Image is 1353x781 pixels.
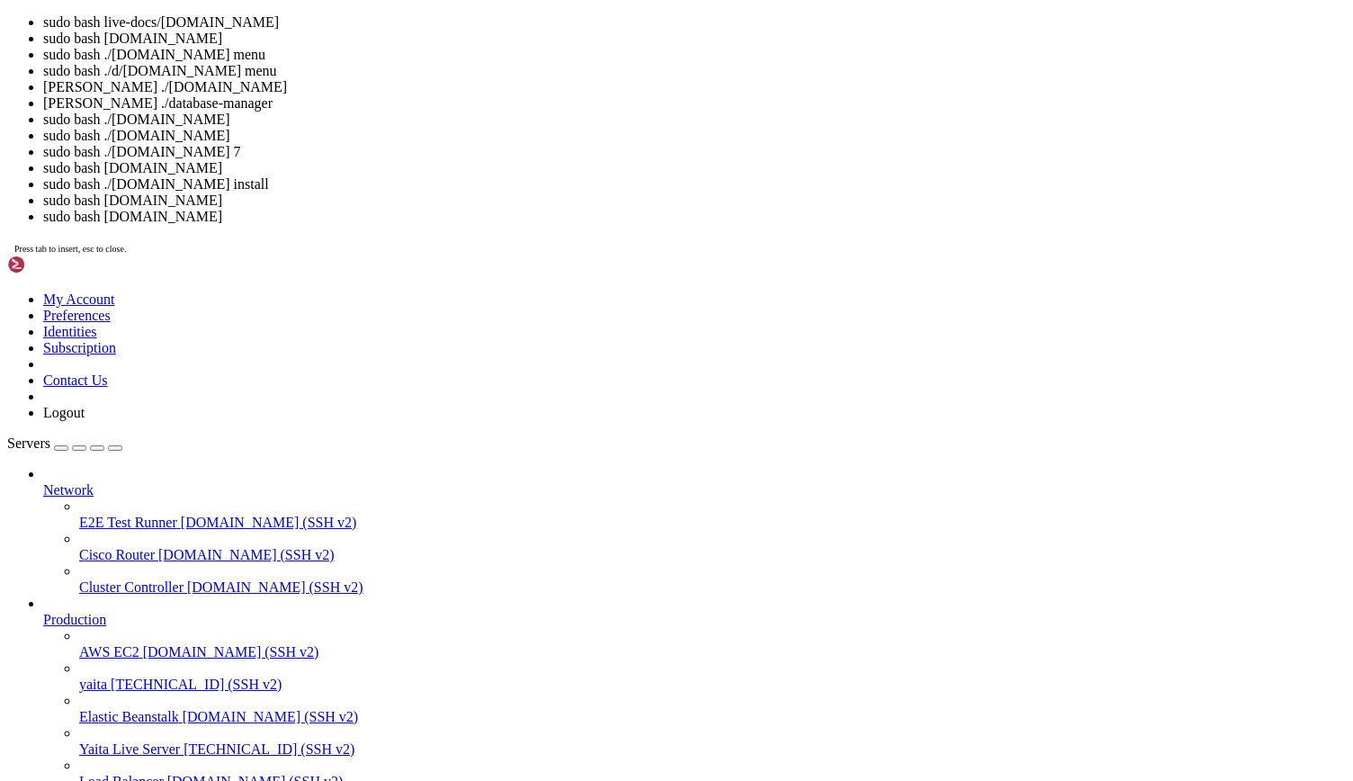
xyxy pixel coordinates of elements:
[7,481,1118,497] x-row: remote: Counting objects: 100% (6/6), done.
[43,160,1346,176] li: sudo bash [DOMAIN_NAME]
[14,359,43,373] span: INFO
[43,482,94,498] span: Network
[43,112,1346,128] li: sudo bash ./[DOMAIN_NAME]
[173,650,317,664] span: ~/yaita-core-backend
[79,644,1346,660] a: AWS EC2 [DOMAIN_NAME] (SSH v2)
[7,206,1118,221] x-row: Downloaded from central: [URL][DOMAIN_NAME] (484 kB at 855 kB/s)
[79,677,1346,693] a: yaita [TECHNICAL_ID] (SSH v2)
[7,543,1118,558] x-row: From [URL][DOMAIN_NAME]
[7,130,1118,145] x-row: Downloading from central: [URL][DOMAIN_NAME]
[143,644,319,660] span: [DOMAIN_NAME] (SSH v2)
[14,244,126,254] span: Press tab to insert, esc to close.
[43,466,1346,596] li: Network
[43,324,97,339] a: Identities
[79,579,1346,596] a: Cluster Controller [DOMAIN_NAME] (SSH v2)
[43,193,1346,209] li: sudo bash [DOMAIN_NAME]
[79,498,1346,531] li: E2E Test Runner [DOMAIN_NAME] (SSH v2)
[7,512,1118,527] x-row: remote: Total 4 (delta 2), reused 4 (delta 2), pack-reused 0 (from 0)
[14,313,43,328] span: INFO
[7,435,50,451] span: Servers
[7,84,1118,99] x-row: Downloaded from central: [URL][DOMAIN_NAME] (122 kB at 246 kB/s)
[7,420,1118,435] x-row: : $ git pull
[79,693,1346,725] li: Elastic Beanstalk [DOMAIN_NAME] (SSH v2)
[14,390,43,404] span: INFO
[7,114,1118,130] x-row: Downloaded from central: [URL][DOMAIN_NAME] (52 kB at 103 kB/s)
[7,588,1118,604] x-row: Fast-forward
[79,709,1346,725] a: Elastic Beanstalk [DOMAIN_NAME] (SSH v2)
[7,68,1118,84] x-row: Downloading from central: [URL][DOMAIN_NAME]
[79,547,155,562] span: Cisco Router
[7,313,1118,328] x-row: [ ]
[79,677,107,692] span: yaita
[7,175,1118,191] x-row: Downloaded from central: [URL][DOMAIN_NAME][TECHNICAL_ID] (328 kB at 621 kB/s)
[7,634,1118,650] x-row: create mode 100644 live-docs/[DOMAIN_NAME]
[7,573,1118,588] x-row: Updating 2b7365a..31cb14f
[14,328,43,343] span: INFO
[79,741,1346,758] a: Yaita Live Server [TECHNICAL_ID] (SSH v2)
[425,650,432,665] div: (55, 42)
[7,145,1118,160] x-row: Downloaded from central: [URL][DOMAIN_NAME]
[43,308,111,323] a: Preferences
[7,435,1118,451] x-row: Username for '[URL][DOMAIN_NAME]': sirtinashe
[7,451,1118,466] x-row: Password for '[URL][EMAIL_ADDRESS][DOMAIN_NAME]':
[79,725,1346,758] li: Yaita Live Server [TECHNICAL_ID] (SSH v2)
[7,604,1118,619] x-row: live-docs/[DOMAIN_NAME] | 206
[7,252,1118,267] x-row: [ ] Replacing main artifact /home/ubuntu/yaita-core-backend/eureka-service-registry/target/eureka...
[43,292,115,307] a: My Account
[7,256,111,274] img: Shellngn
[7,650,1118,665] x-row: : $ sudo bash
[79,741,180,757] span: Yaita Live Server
[7,390,1118,405] x-row: [ ]
[14,283,43,297] span: INFO
[7,160,1118,175] x-row: (43 kB at 81 kB/s)
[7,22,1118,38] x-row: kB at 314 kB/s)
[79,563,1346,596] li: Cluster Controller [DOMAIN_NAME] (SSH v2)
[14,344,43,358] span: INFO
[79,531,1346,563] li: Cisco Router [DOMAIN_NAME] (SSH v2)
[7,99,1118,114] x-row: Downloading from central: [URL][DOMAIN_NAME]
[7,267,1118,283] x-row: chive, adding nested dependencies in BOOT-INF/.
[7,435,122,451] a: Servers
[43,612,1346,628] a: Production
[79,547,1346,563] a: Cisco Router [DOMAIN_NAME] (SSH v2)
[7,527,1118,543] x-row: Unpacking objects: 100% (4/4), 2.50 KiB | 512.00 KiB/s, done.
[43,176,1346,193] li: sudo bash ./[DOMAIN_NAME] install
[43,63,1346,79] li: sudo bash ./d/[DOMAIN_NAME] menu
[50,390,569,404] span: ------------------------------------------------------------------------
[7,53,1118,68] x-row: Downloaded from central: [URL][DOMAIN_NAME] (72 kB at 147 kB/s)
[43,47,1346,63] li: sudo bash ./[DOMAIN_NAME] menu
[7,221,1118,237] x-row: Downloaded from central: [URL][DOMAIN_NAME] (752 kB at
[7,374,1118,390] x-row: [ ] Finished at: [DATE]T08:00:36Z
[7,328,1118,344] x-row: [ ]
[7,650,166,664] span: ubuntu@ip-172-31-91-17
[158,547,335,562] span: [DOMAIN_NAME] (SSH v2)
[7,420,166,435] span: ubuntu@ip-172-31-91-17
[79,644,139,660] span: AWS EC2
[43,405,85,420] a: Logout
[173,420,317,435] span: ~/yaita-core-backend
[181,515,357,530] span: [DOMAIN_NAME] (SSH v2)
[14,252,43,266] span: INFO
[43,612,106,627] span: Production
[79,660,1346,693] li: yaita [TECHNICAL_ID] (SSH v2)
[50,313,569,328] span: ------------------------------------------------------------------------
[7,283,1118,298] x-row: [ ] The original artifact has been renamed to /home/ubuntu/yaita-core-backend/eureka-service-regi...
[79,709,179,724] span: Elastic Beanstalk
[7,191,1118,206] x-row: Downloaded from central: [URL][DOMAIN_NAME] (233 kB at 417 kB/s)
[111,677,282,692] span: [TECHNICAL_ID] (SSH v2)
[187,579,363,595] span: [DOMAIN_NAME] (SSH v2)
[7,7,1118,22] x-row: Downloaded from central: [URL][DOMAIN_NAME] (147
[7,344,1118,359] x-row: [ ]
[183,709,359,724] span: [DOMAIN_NAME] (SSH v2)
[14,374,43,389] span: INFO
[7,466,1118,481] x-row: remote: Enumerating objects: 6, done.
[43,79,1346,95] li: [PERSON_NAME] ./[DOMAIN_NAME]
[184,741,354,757] span: [TECHNICAL_ID] (SSH v2)
[7,38,1118,53] x-row: Downloading from central: [URL][DOMAIN_NAME]
[79,515,1346,531] a: E2E Test Runner [DOMAIN_NAME] (SSH v2)
[43,340,116,355] a: Subscription
[79,579,184,595] span: Cluster Controller
[50,344,569,358] span: ------------------------------------------------------------------------
[43,373,108,388] a: Contact Us
[7,298,1118,313] x-row: original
